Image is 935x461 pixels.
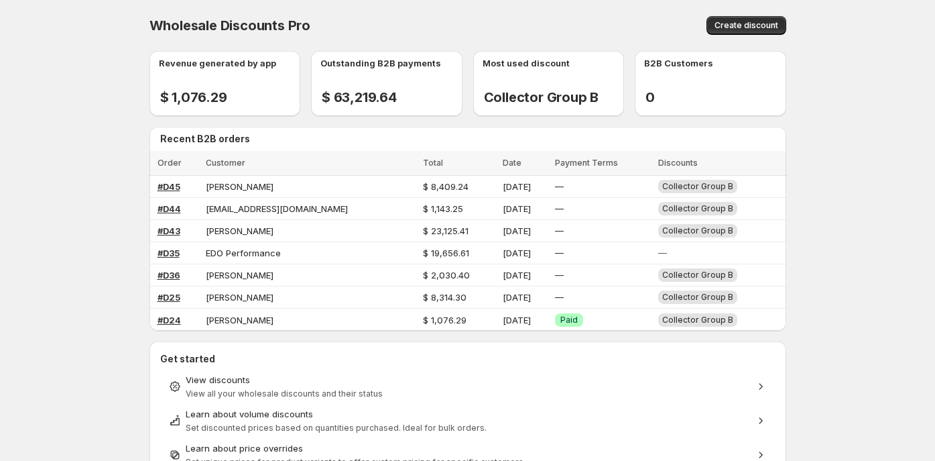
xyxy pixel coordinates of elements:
[484,89,599,105] h2: Collector Group B
[423,315,466,325] span: $ 1,076.29
[658,248,667,258] span: —
[662,292,733,302] span: Collector Group B
[158,225,180,236] a: #D43
[658,158,698,168] span: Discounts
[158,248,180,258] a: #D35
[186,423,487,433] span: Set discounted prices based on quantities purchased. Ideal for bulk orders.
[662,181,733,191] span: Collector Group B
[483,56,570,70] p: Most used discount
[423,248,469,258] span: $ 19,656.61
[503,225,531,236] span: [DATE]
[555,181,564,192] span: —
[423,203,463,214] span: $ 1,143.25
[206,203,348,214] span: [EMAIL_ADDRESS][DOMAIN_NAME]
[555,270,564,280] span: —
[423,225,469,236] span: $ 23,125.41
[206,181,273,192] span: [PERSON_NAME]
[160,352,775,366] h2: Get started
[206,270,273,280] span: [PERSON_NAME]
[206,315,273,325] span: [PERSON_NAME]
[320,56,441,70] p: Outstanding B2B payments
[503,292,531,303] span: [DATE]
[662,270,733,280] span: Collector Group B
[555,225,564,236] span: —
[423,181,469,192] span: $ 8,409.24
[503,248,531,258] span: [DATE]
[662,225,733,236] span: Collector Group B
[423,292,466,303] span: $ 8,314.30
[645,89,666,105] h2: 0
[714,20,778,31] span: Create discount
[158,181,180,192] a: #D45
[206,292,273,303] span: [PERSON_NAME]
[158,315,181,325] a: #D24
[706,16,786,35] button: Create discount
[555,203,564,214] span: —
[662,203,733,213] span: Collector Group B
[560,315,578,325] span: Paid
[503,315,531,325] span: [DATE]
[644,56,713,70] p: B2B Customers
[423,158,443,168] span: Total
[555,248,564,258] span: —
[186,389,383,399] span: View all your wholesale discounts and their status
[186,373,750,387] div: View discounts
[503,181,531,192] span: [DATE]
[160,132,781,146] h2: Recent B2B orders
[186,442,750,455] div: Learn about price overrides
[206,158,245,168] span: Customer
[158,292,180,303] a: #D25
[662,315,733,325] span: Collector Group B
[149,17,310,34] span: Wholesale Discounts Pro
[555,158,618,168] span: Payment Terms
[159,56,276,70] p: Revenue generated by app
[158,158,182,168] span: Order
[160,89,227,105] h2: $ 1,076.29
[503,158,521,168] span: Date
[322,89,397,105] h2: $ 63,219.64
[423,270,470,280] span: $ 2,030.40
[503,270,531,280] span: [DATE]
[555,292,564,303] span: —
[158,203,181,214] a: #D44
[158,270,180,280] a: #D36
[503,203,531,214] span: [DATE]
[186,407,750,421] div: Learn about volume discounts
[206,248,281,258] span: EDO Performance
[206,225,273,236] span: [PERSON_NAME]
